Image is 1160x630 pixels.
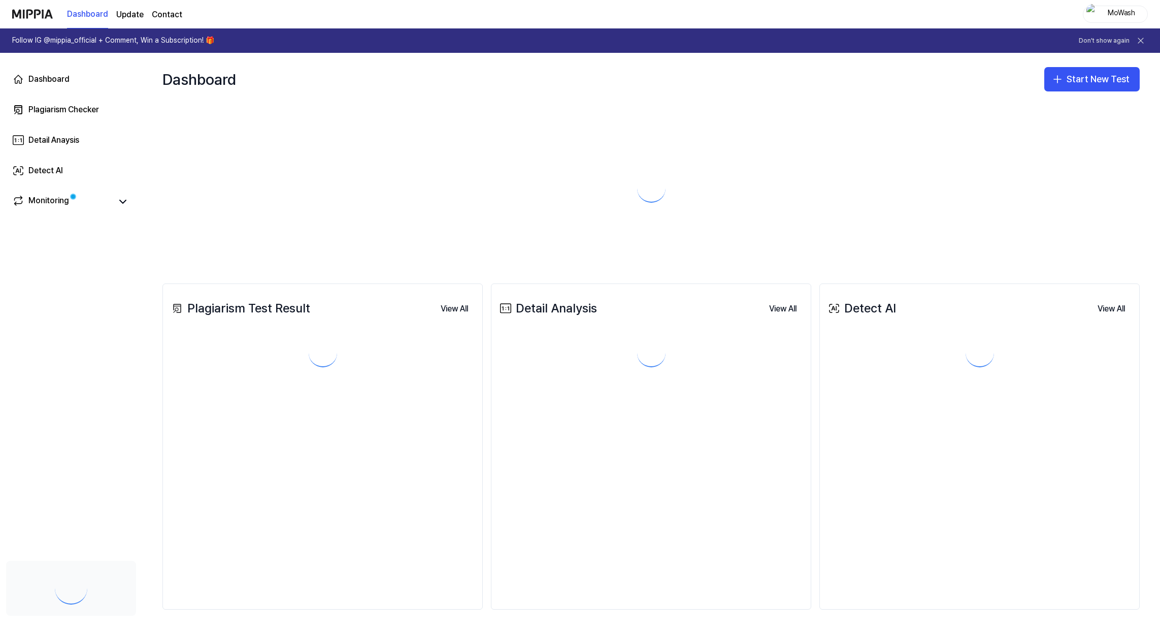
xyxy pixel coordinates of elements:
a: Dashboard [67,1,108,28]
a: Monitoring [12,195,112,209]
a: Dashboard [6,67,136,91]
div: Detect AI [28,165,63,177]
a: View All [761,298,805,319]
div: Detail Analysis [498,299,597,318]
a: Detect AI [6,159,136,183]
div: Dashboard [28,73,70,85]
button: View All [433,299,476,319]
h1: Follow IG @mippia_official + Comment, Win a Subscription! 🎁 [12,36,214,46]
a: Contact [152,9,182,21]
div: Dashboard [162,63,236,96]
button: View All [1089,299,1133,319]
a: Plagiarism Checker [6,98,136,122]
div: Monitoring [28,195,69,209]
div: Plagiarism Test Result [169,299,310,318]
div: Detect AI [826,299,896,318]
a: View All [433,298,476,319]
button: Start New Test [1044,67,1140,91]
img: profile [1086,4,1099,24]
div: Plagiarism Checker [28,104,99,116]
div: MoWash [1102,8,1141,19]
button: View All [761,299,805,319]
button: profileMoWash [1083,6,1148,23]
a: Detail Anaysis [6,128,136,152]
a: View All [1089,298,1133,319]
div: Detail Anaysis [28,134,79,146]
a: Update [116,9,144,21]
button: Don't show again [1079,37,1130,45]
